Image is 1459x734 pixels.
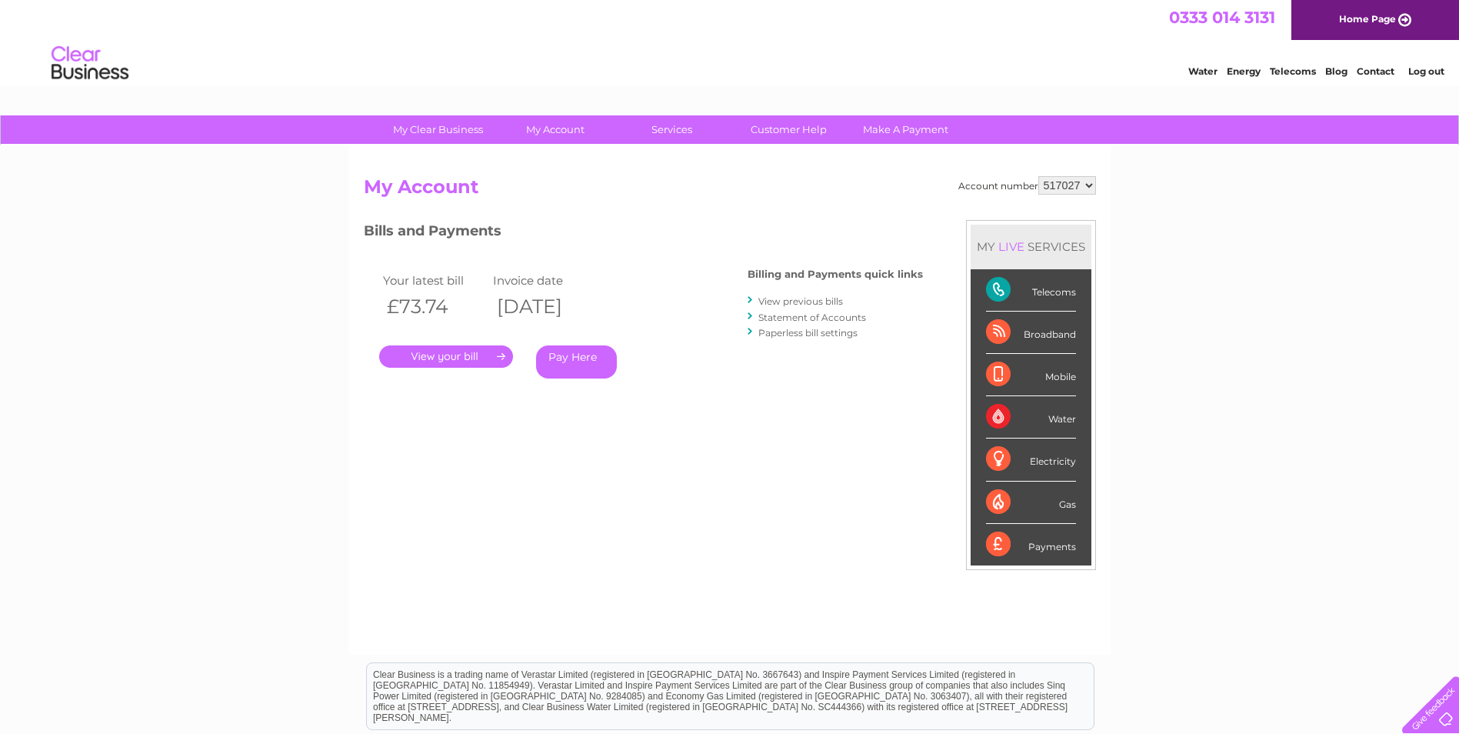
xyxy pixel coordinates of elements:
[536,345,617,379] a: Pay Here
[608,115,735,144] a: Services
[1169,8,1275,27] a: 0333 014 3131
[51,40,129,87] img: logo.png
[958,176,1096,195] div: Account number
[364,176,1096,205] h2: My Account
[379,291,490,322] th: £73.74
[375,115,501,144] a: My Clear Business
[758,312,866,323] a: Statement of Accounts
[986,439,1076,481] div: Electricity
[986,524,1076,566] div: Payments
[986,354,1076,396] div: Mobile
[842,115,969,144] a: Make A Payment
[986,269,1076,312] div: Telecoms
[995,239,1028,254] div: LIVE
[489,270,600,291] td: Invoice date
[489,291,600,322] th: [DATE]
[1357,65,1394,77] a: Contact
[748,269,923,280] h4: Billing and Payments quick links
[1188,65,1217,77] a: Water
[986,482,1076,524] div: Gas
[379,270,490,291] td: Your latest bill
[725,115,852,144] a: Customer Help
[758,327,858,339] a: Paperless bill settings
[1270,65,1316,77] a: Telecoms
[758,295,843,307] a: View previous bills
[491,115,618,144] a: My Account
[379,345,513,368] a: .
[986,396,1076,439] div: Water
[1325,65,1347,77] a: Blog
[1408,65,1444,77] a: Log out
[364,220,923,247] h3: Bills and Payments
[986,312,1076,354] div: Broadband
[1227,65,1261,77] a: Energy
[971,225,1091,269] div: MY SERVICES
[367,8,1094,75] div: Clear Business is a trading name of Verastar Limited (registered in [GEOGRAPHIC_DATA] No. 3667643...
